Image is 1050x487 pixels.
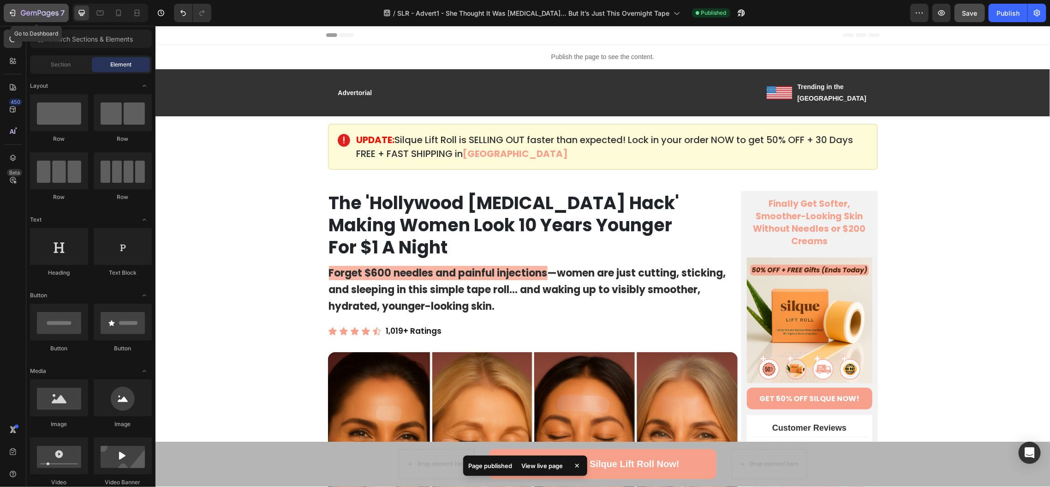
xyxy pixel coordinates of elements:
[591,232,717,357] img: silque_lift_roll_special_hero.png
[94,269,152,277] div: Text Block
[137,364,152,379] span: Toggle open
[30,344,88,353] div: Button
[173,240,571,288] strong: —women are just cutting, sticking, and sleeping in this simple tape roll… and waking up to visibl...
[30,420,88,428] div: Image
[94,478,152,487] div: Video Banner
[617,397,691,407] strong: Customer Reviews
[598,172,710,222] strong: Finally Get Softer, Smoother-Looking Skin Without Needles or $200 Creams
[955,4,985,22] button: Save
[30,135,88,143] div: Row
[182,108,195,120] img: alert_icon_649d4a41-d084-438a-81f5-642b19f4bab7.png
[94,193,152,201] div: Row
[1019,442,1041,464] div: Open Intercom Messenger
[155,26,1050,487] iframe: Design area
[30,82,48,90] span: Layout
[701,9,727,17] span: Published
[398,8,670,18] span: SLR - Advert1 - She Thought It Was [MEDICAL_DATA]… But It’s Just This Overnight Tape
[9,98,22,106] div: 450
[174,4,211,22] div: Undo/Redo
[137,288,152,303] span: Toggle open
[30,291,47,300] span: Button
[30,30,152,48] input: Search Sections & Elements
[183,63,217,71] strong: Advertorial
[308,121,413,134] strong: [GEOGRAPHIC_DATA]
[642,57,711,76] strong: Trending in the [GEOGRAPHIC_DATA]
[94,135,152,143] div: Row
[962,9,978,17] span: Save
[94,344,152,353] div: Button
[137,212,152,227] span: Toggle open
[996,8,1020,18] div: Publish
[231,298,286,313] p: 1,019+ Ratings
[595,435,644,442] div: Drop element here
[394,8,396,18] span: /
[604,367,704,378] strong: GET 50% OFF SILQUE NOW!
[173,240,392,254] strong: Forget $600 needles and painful injections
[30,269,88,277] div: Heading
[370,433,524,443] strong: GET 50% OFF Silque Lift Roll Now!
[7,169,22,176] div: Beta
[989,4,1027,22] button: Publish
[30,193,88,201] div: Row
[30,478,88,487] div: Video
[51,60,71,69] span: Section
[60,7,65,18] p: 7
[516,459,569,472] div: View live page
[201,108,239,120] strong: UPDATE:
[610,60,638,74] img: united_states_shipping.png
[110,60,131,69] span: Element
[201,107,713,135] p: Silque Lift Roll is SELLING OUT faster than expected! Lock in your order NOW to get 50% OFF + 30 ...
[334,423,561,453] a: GET 50% OFF Silque Lift Roll Now!
[4,4,69,22] button: 7
[137,78,152,93] span: Toggle open
[262,435,311,442] div: Drop element here
[30,216,42,224] span: Text
[469,461,513,470] p: Page published
[94,420,152,428] div: Image
[173,165,524,234] strong: The 'Hollywood [MEDICAL_DATA] Hack' Making Women Look 10 Years Younger For $1 A Night
[591,362,717,384] a: GET 50% OFF SILQUE NOW!
[30,367,46,375] span: Media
